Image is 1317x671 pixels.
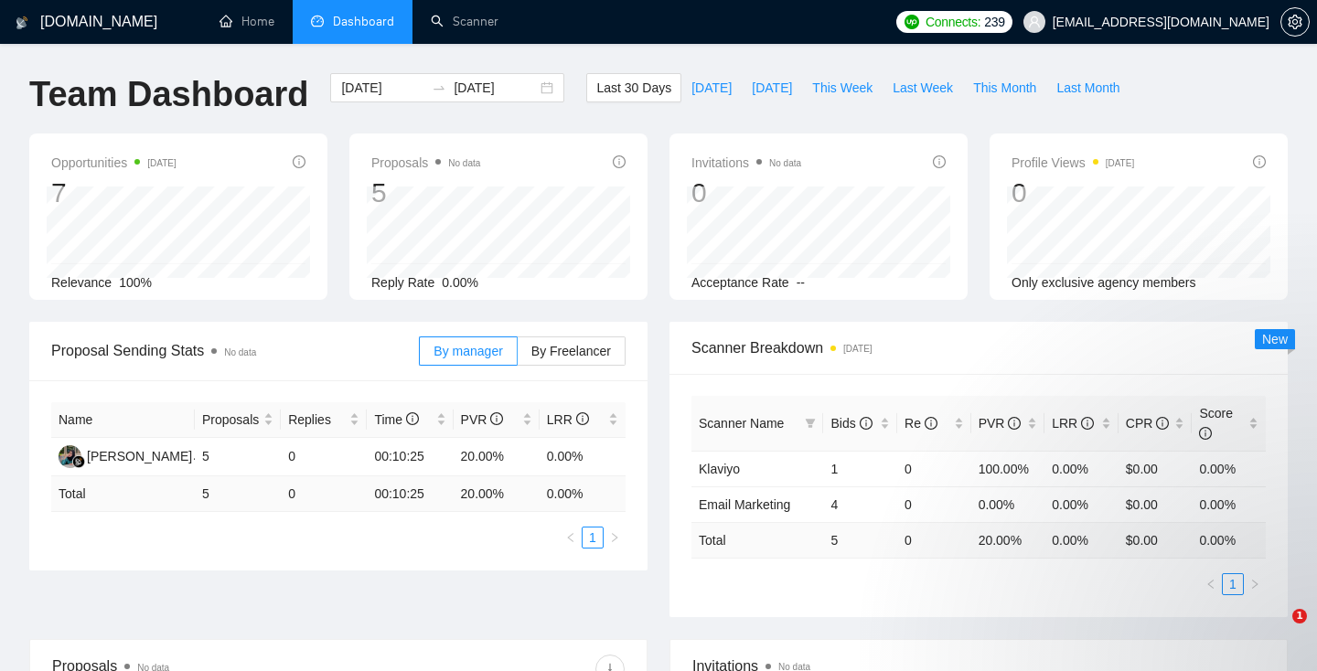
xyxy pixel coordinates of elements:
[371,176,480,210] div: 5
[1012,275,1196,290] span: Only exclusive agency members
[963,73,1046,102] button: This Month
[973,78,1036,98] span: This Month
[431,14,498,29] a: searchScanner
[16,8,28,37] img: logo
[742,73,802,102] button: [DATE]
[897,451,971,486] td: 0
[59,445,81,468] img: SS
[769,158,801,168] span: No data
[691,152,801,174] span: Invitations
[454,78,537,98] input: End date
[752,78,792,98] span: [DATE]
[883,73,963,102] button: Last Week
[281,476,367,512] td: 0
[979,416,1022,431] span: PVR
[699,497,790,512] a: Email Marketing
[1044,451,1119,486] td: 0.00%
[560,527,582,549] button: left
[576,412,589,425] span: info-circle
[691,275,789,290] span: Acceptance Rate
[51,476,195,512] td: Total
[1255,609,1299,653] iframe: Intercom live chat
[823,451,897,486] td: 1
[293,155,305,168] span: info-circle
[72,455,85,468] img: gigradar-bm.png
[1156,417,1169,430] span: info-circle
[823,522,897,558] td: 5
[1119,486,1193,522] td: $0.00
[1253,155,1266,168] span: info-circle
[925,417,937,430] span: info-circle
[540,476,626,512] td: 0.00 %
[1280,15,1310,29] a: setting
[367,476,453,512] td: 00:10:25
[1199,406,1233,441] span: Score
[843,344,872,354] time: [DATE]
[119,275,152,290] span: 100%
[540,438,626,476] td: 0.00%
[341,78,424,98] input: Start date
[1046,73,1130,102] button: Last Month
[691,336,1266,359] span: Scanner Breakdown
[371,275,434,290] span: Reply Rate
[1126,416,1169,431] span: CPR
[586,73,681,102] button: Last 30 Days
[565,532,576,543] span: left
[195,402,281,438] th: Proposals
[333,14,394,29] span: Dashboard
[51,152,177,174] span: Opportunities
[812,78,873,98] span: This Week
[830,416,872,431] span: Bids
[802,73,883,102] button: This Week
[604,527,626,549] li: Next Page
[797,275,805,290] span: --
[604,527,626,549] button: right
[1280,7,1310,37] button: setting
[281,438,367,476] td: 0
[893,78,953,98] span: Last Week
[432,80,446,95] span: to
[1292,609,1307,623] span: 1
[29,73,308,116] h1: Team Dashboard
[596,78,671,98] span: Last 30 Days
[461,412,504,427] span: PVR
[582,527,604,549] li: 1
[454,476,540,512] td: 20.00 %
[1028,16,1041,28] span: user
[448,158,480,168] span: No data
[147,158,176,168] time: [DATE]
[195,476,281,512] td: 5
[823,486,897,522] td: 4
[681,73,742,102] button: [DATE]
[288,410,346,430] span: Replies
[531,344,611,358] span: By Freelancer
[87,446,192,466] div: [PERSON_NAME]
[224,347,256,357] span: No data
[971,486,1045,522] td: 0.00%
[1192,486,1266,522] td: 0.00%
[560,527,582,549] li: Previous Page
[434,344,502,358] span: By manager
[406,412,419,425] span: info-circle
[442,275,478,290] span: 0.00%
[971,451,1045,486] td: 100.00%
[1281,15,1309,29] span: setting
[1262,332,1288,346] span: New
[897,522,971,558] td: 0
[905,15,919,29] img: upwork-logo.png
[59,448,192,463] a: SS[PERSON_NAME]
[195,438,281,476] td: 5
[51,339,419,362] span: Proposal Sending Stats
[933,155,946,168] span: info-circle
[311,15,324,27] span: dashboard
[432,80,446,95] span: swap-right
[202,410,260,430] span: Proposals
[374,412,418,427] span: Time
[926,12,980,32] span: Connects:
[691,176,801,210] div: 0
[1119,451,1193,486] td: $0.00
[1012,176,1134,210] div: 0
[609,532,620,543] span: right
[1106,158,1134,168] time: [DATE]
[219,14,274,29] a: homeHome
